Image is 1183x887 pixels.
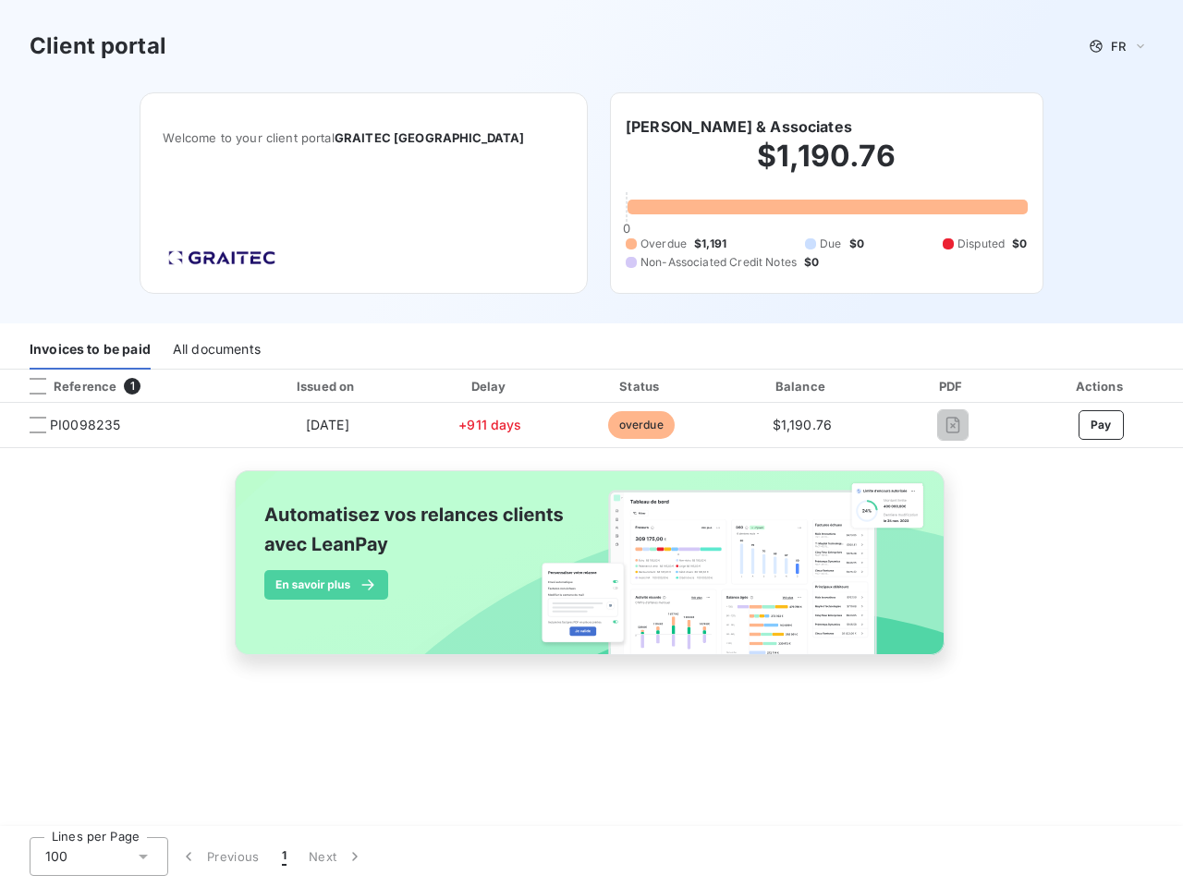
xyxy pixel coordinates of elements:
span: 100 [45,847,67,866]
span: 1 [124,378,140,395]
img: banner [218,459,965,687]
span: PI0098235 [50,416,120,434]
span: 0 [623,221,630,236]
span: $1,190.76 [773,417,832,432]
span: Due [820,236,841,252]
button: 1 [271,837,298,876]
div: Invoices to be paid [30,331,151,370]
button: Pay [1079,410,1124,440]
span: $1,191 [694,236,726,252]
span: Welcome to your client portal [163,130,565,145]
span: overdue [608,411,675,439]
button: Previous [168,837,271,876]
span: 1 [282,847,287,866]
span: FR [1111,39,1126,54]
div: Delay [420,377,560,395]
div: Issued on [242,377,412,395]
h2: $1,190.76 [626,138,1028,193]
span: [DATE] [306,417,349,432]
img: Company logo [163,245,281,271]
div: Reference [15,378,116,395]
span: Overdue [640,236,687,252]
span: $0 [804,254,819,271]
span: +911 days [458,417,521,432]
div: PDF [890,377,1016,395]
span: Disputed [957,236,1005,252]
span: $0 [849,236,864,252]
span: $0 [1012,236,1027,252]
h6: [PERSON_NAME] & Associates [626,115,852,138]
h3: Client portal [30,30,166,63]
div: All documents [173,331,261,370]
div: Balance [722,377,882,395]
div: Actions [1022,377,1179,395]
div: Status [567,377,714,395]
button: Next [298,837,375,876]
span: Non-Associated Credit Notes [640,254,797,271]
span: GRAITEC [GEOGRAPHIC_DATA] [335,130,525,145]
